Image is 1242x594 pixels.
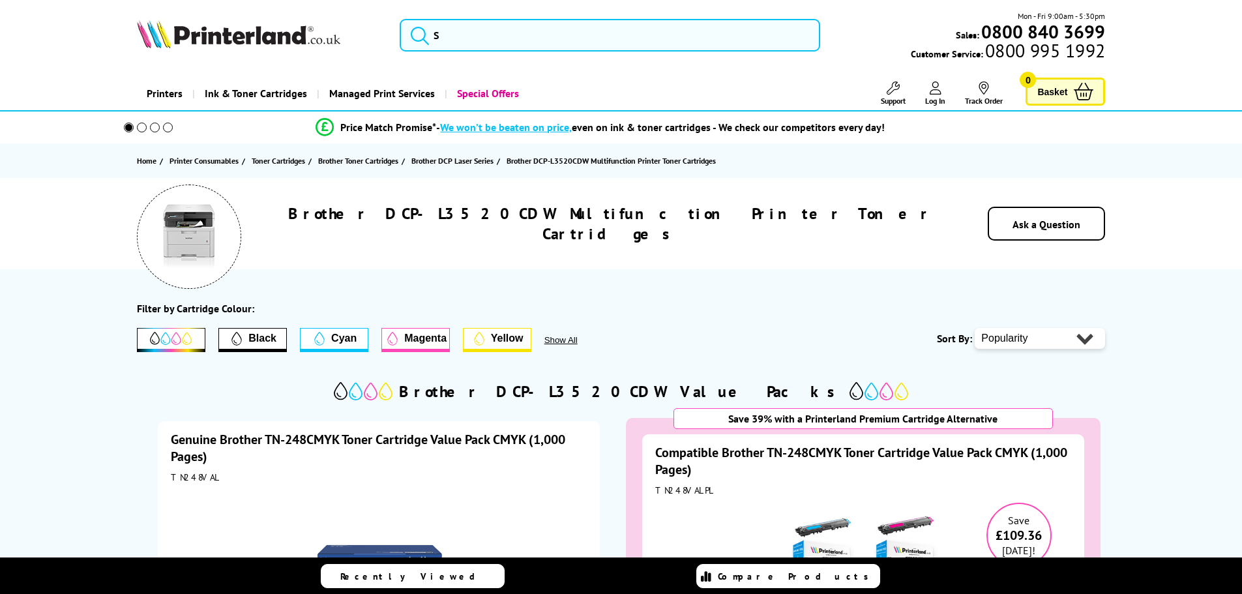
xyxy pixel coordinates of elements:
[956,29,979,41] span: Sales:
[965,82,1003,106] a: Track Order
[440,121,572,134] span: We won’t be beaten on price,
[137,302,254,315] div: Filter by Cartridge Colour:
[696,564,880,588] a: Compare Products
[507,156,716,166] span: Brother DCP-L3520CDW Multifunction Printer Toner Cartridges
[205,77,307,110] span: Ink & Toner Cartridges
[491,333,524,344] span: Yellow
[1026,78,1105,106] a: Basket 0
[1013,218,1080,231] a: Ask a Question
[318,154,402,168] a: Brother Toner Cartridges
[881,96,906,106] span: Support
[881,82,906,106] a: Support
[436,121,885,134] div: - even on ink & toner cartridges - We check our competitors every day!
[137,20,340,48] img: Printerland Logo
[252,154,305,168] span: Toner Cartridges
[399,381,843,402] h2: Brother DCP-L3520CDW Value Packs
[411,154,497,168] a: Brother DCP Laser Series
[1037,83,1067,100] span: Basket
[170,154,242,168] a: Printer Consumables
[248,333,276,344] span: Black
[317,77,445,110] a: Managed Print Services
[983,44,1105,57] span: 0800 995 1992
[156,204,222,269] img: Brother DCP-L3520CDW Multifunction Printer Toner Cartridges
[1018,10,1105,22] span: Mon - Fri 9:00am - 5:30pm
[170,154,239,168] span: Printer Consumables
[318,154,398,168] span: Brother Toner Cartridges
[445,77,529,110] a: Special Offers
[300,328,368,352] button: Cyan
[937,332,972,345] span: Sort By:
[988,527,1050,544] span: £109.36
[321,564,505,588] a: Recently Viewed
[137,154,160,168] a: Home
[718,571,876,582] span: Compare Products
[981,20,1105,44] b: 0800 840 3699
[544,335,613,345] button: Show All
[331,333,357,344] span: Cyan
[400,19,820,52] input: S
[106,116,1095,139] li: modal_Promise
[655,484,1071,496] div: TN248VALPL
[137,20,384,51] a: Printerland Logo
[404,333,447,344] span: Magenta
[340,571,488,582] span: Recently Viewed
[171,431,565,465] a: Genuine Brother TN-248CMYK Toner Cartridge Value Pack CMYK (1,000 Pages)
[137,77,192,110] a: Printers
[1008,514,1029,527] span: Save
[911,44,1105,60] span: Customer Service:
[192,77,317,110] a: Ink & Toner Cartridges
[979,25,1105,38] a: 0800 840 3699
[411,154,494,168] span: Brother DCP Laser Series
[673,408,1053,429] div: Save 39% with a Printerland Premium Cartridge Alternative
[925,96,945,106] span: Log In
[280,203,939,244] h1: Brother DCP-L3520CDW Multifunction Printer Toner Cartridges
[463,328,531,352] button: Yellow
[218,328,287,352] button: Filter by Black
[381,328,450,352] button: Magenta
[171,471,587,483] div: TN248VAL
[252,154,308,168] a: Toner Cartridges
[340,121,436,134] span: Price Match Promise*
[1002,544,1035,557] span: [DATE]!
[655,444,1067,478] a: Compatible Brother TN-248CMYK Toner Cartridge Value Pack CMYK (1,000 Pages)
[925,82,945,106] a: Log In
[1020,72,1036,88] span: 0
